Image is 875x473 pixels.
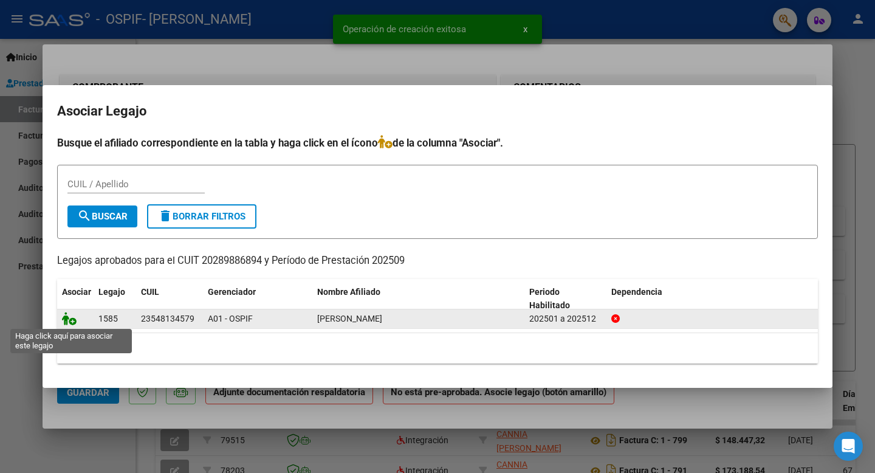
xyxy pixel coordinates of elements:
[98,287,125,297] span: Legajo
[606,279,818,319] datatable-header-cell: Dependencia
[524,279,606,319] datatable-header-cell: Periodo Habilitado
[67,205,137,227] button: Buscar
[141,312,194,326] div: 23548134579
[834,432,863,461] div: Open Intercom Messenger
[77,211,128,222] span: Buscar
[158,209,173,223] mat-icon: delete
[136,279,203,319] datatable-header-cell: CUIL
[77,209,92,223] mat-icon: search
[62,287,91,297] span: Asociar
[98,314,118,323] span: 1585
[208,287,256,297] span: Gerenciador
[203,279,312,319] datatable-header-cell: Gerenciador
[57,279,94,319] datatable-header-cell: Asociar
[317,314,382,323] span: YENZI LIAM
[529,287,570,311] span: Periodo Habilitado
[529,312,602,326] div: 202501 a 202512
[158,211,245,222] span: Borrar Filtros
[312,279,524,319] datatable-header-cell: Nombre Afiliado
[611,287,662,297] span: Dependencia
[147,204,256,229] button: Borrar Filtros
[208,314,253,323] span: A01 - OSPIF
[94,279,136,319] datatable-header-cell: Legajo
[317,287,380,297] span: Nombre Afiliado
[57,333,818,364] div: 1 registros
[57,135,818,151] h4: Busque el afiliado correspondiente en la tabla y haga click en el ícono de la columna "Asociar".
[57,254,818,269] p: Legajos aprobados para el CUIT 20289886894 y Período de Prestación 202509
[57,100,818,123] h2: Asociar Legajo
[141,287,159,297] span: CUIL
